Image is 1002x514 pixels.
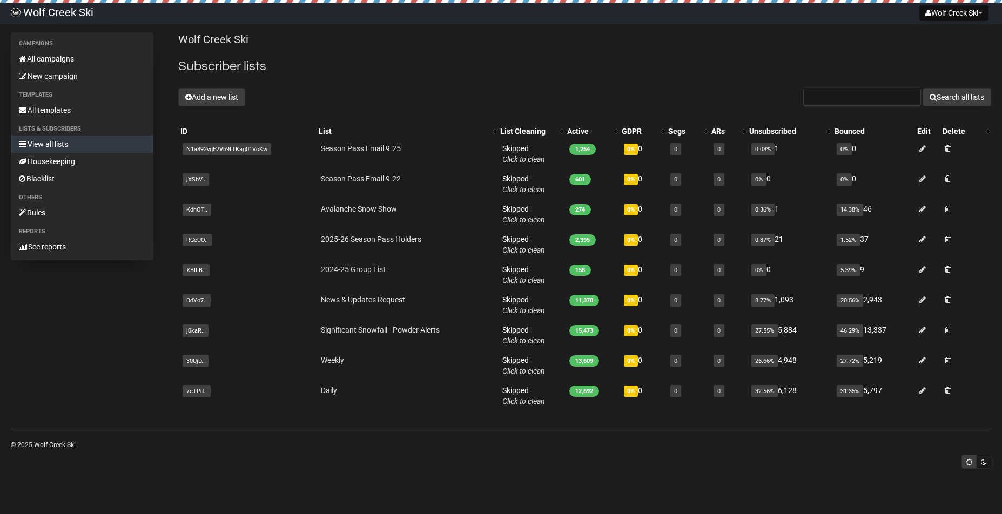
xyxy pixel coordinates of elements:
td: 1 [747,199,832,229]
span: 1,254 [569,144,596,155]
span: 0% [624,174,638,185]
a: 0 [674,297,677,304]
span: BdYo7.. [183,294,211,307]
span: 2,395 [569,234,596,246]
td: 6,128 [747,381,832,411]
li: Campaigns [11,37,153,50]
td: 5,219 [832,350,916,381]
td: 0 [620,290,667,320]
span: 32.56% [751,385,778,397]
a: 2025-26 Season Pass Holders [321,235,421,244]
a: 0 [717,236,721,244]
span: 46.29% [837,324,863,337]
a: 0 [674,176,677,183]
span: Skipped [502,295,545,315]
td: 0 [747,260,832,290]
a: 2024-25 Group List [321,265,386,274]
a: 0 [674,357,677,364]
span: Skipped [502,205,545,224]
span: 31.35% [837,385,863,397]
a: Click to clean [502,215,545,224]
span: 20.56% [837,294,863,307]
span: 27.55% [751,324,778,337]
span: 0% [624,234,638,246]
span: KdhOT.. [183,204,211,216]
span: 30UjD.. [183,355,209,367]
td: 0 [832,169,916,199]
a: Rules [11,204,153,221]
th: GDPR: No sort applied, activate to apply an ascending sort [620,124,667,139]
td: 9 [832,260,916,290]
td: 0 [620,381,667,411]
div: Delete [943,126,980,137]
td: 2,943 [832,290,916,320]
div: List [319,126,487,137]
a: View all lists [11,136,153,153]
td: 5,884 [747,320,832,350]
button: Search all lists [923,88,991,106]
div: List Cleaning [500,126,554,137]
h2: Subscriber lists [178,57,991,76]
span: 0% [837,143,852,155]
span: 274 [569,204,591,215]
span: 11,370 [569,295,599,306]
td: 5,797 [832,381,916,411]
span: Skipped [502,265,545,285]
a: Click to clean [502,246,545,254]
p: Wolf Creek Ski [178,32,991,47]
span: Skipped [502,326,545,345]
a: 0 [717,327,721,334]
a: Weekly [321,356,344,364]
span: 5.39% [837,264,860,276]
span: 601 [569,174,591,185]
th: Delete: No sort applied, activate to apply an ascending sort [940,124,991,139]
td: 0 [620,169,667,199]
a: Daily [321,386,337,395]
a: 0 [717,146,721,153]
div: ID [180,126,314,137]
a: News & Updates Request [321,295,405,304]
span: Skipped [502,386,545,405]
a: All templates [11,102,153,119]
th: Segs: No sort applied, activate to apply an ascending sort [666,124,709,139]
li: Reports [11,225,153,238]
div: Edit [917,126,938,137]
th: ID: No sort applied, sorting is disabled [178,124,317,139]
td: 21 [747,229,832,260]
span: 158 [569,265,591,276]
td: 0 [747,169,832,199]
th: Unsubscribed: No sort applied, activate to apply an ascending sort [747,124,832,139]
a: Blacklist [11,170,153,187]
span: 14.38% [837,204,863,216]
span: 0% [624,295,638,306]
th: Edit: No sort applied, sorting is disabled [915,124,940,139]
a: 0 [674,206,677,213]
button: Wolf Creek Ski [919,5,988,21]
span: 0% [624,385,638,397]
span: 7cTPd.. [183,385,211,397]
span: 0.87% [751,234,775,246]
a: 0 [674,327,677,334]
a: See reports [11,238,153,255]
a: New campaign [11,67,153,85]
a: Click to clean [502,185,545,194]
span: 1.52% [837,234,860,246]
a: Click to clean [502,276,545,285]
td: 13,337 [832,320,916,350]
th: Bounced: No sort applied, sorting is disabled [832,124,916,139]
th: Active: No sort applied, activate to apply an ascending sort [565,124,620,139]
div: ARs [711,126,736,137]
span: XBILB.. [183,264,210,276]
a: Click to clean [502,336,545,345]
td: 0 [620,229,667,260]
span: 15,473 [569,325,599,336]
span: 0% [624,204,638,215]
td: 1,093 [747,290,832,320]
a: Click to clean [502,306,545,315]
span: 0% [837,173,852,186]
span: Skipped [502,144,545,164]
td: 46 [832,199,916,229]
a: 0 [717,297,721,304]
td: 0 [620,320,667,350]
li: Lists & subscribers [11,123,153,136]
